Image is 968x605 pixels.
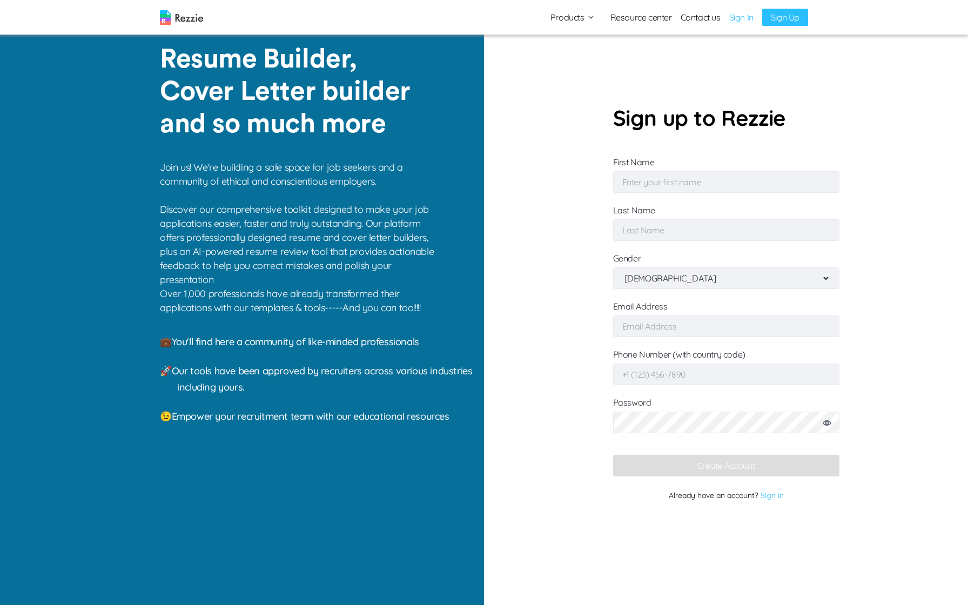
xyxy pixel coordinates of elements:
input: First Name [613,171,839,193]
input: Password [613,412,839,433]
span: 🚀 Our tools have been approved by recruiters across various industries including yours. [160,365,472,393]
p: Sign up to Rezzie [613,102,839,134]
label: Last Name [613,205,839,236]
input: Last Name [613,219,839,241]
p: Over 1,000 professionals have already transformed their applications with our templates & tools--... [160,287,441,315]
label: Password [613,397,839,444]
a: Sign In [729,11,754,24]
a: Sign in [758,490,784,500]
button: Products [550,11,595,24]
input: Phone Number (with country code) [613,364,839,385]
a: Contact us [681,11,721,24]
span: 💼 You'll find here a community of like-minded professionals [160,335,419,348]
label: Phone Number (with country code) [613,349,839,380]
input: Email Address [613,315,839,337]
button: Create Account [613,455,839,476]
p: Already have an account? [613,487,839,503]
label: Email Address [613,301,839,332]
label: Gender [613,253,641,264]
a: Resource center [610,11,672,24]
p: Resume Builder, Cover Letter builder and so much more [160,43,429,140]
label: First Name [613,157,839,187]
span: 😉 Empower your recruitment team with our educational resources [160,410,449,422]
a: Sign Up [762,9,808,26]
img: logo [160,10,203,25]
p: Join us! We're building a safe space for job seekers and a community of ethical and conscientious... [160,160,441,287]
